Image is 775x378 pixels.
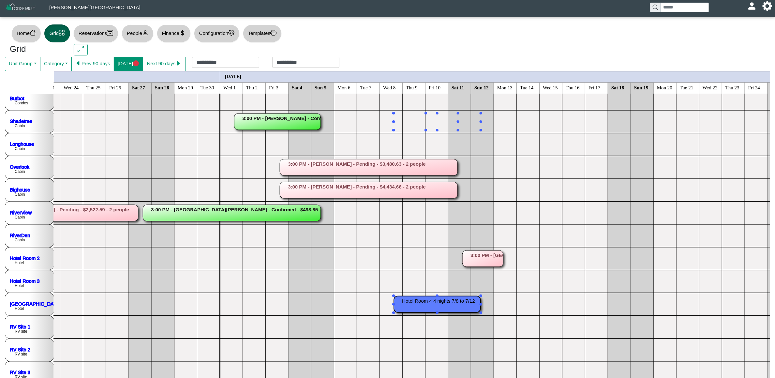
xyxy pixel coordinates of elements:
svg: printer [270,30,276,36]
a: Hotel Room 3 [10,278,40,283]
text: Tue 21 [680,85,694,90]
text: Cabin [15,169,25,174]
svg: arrows angle expand [78,46,84,52]
a: Bighouse [10,187,30,192]
text: Thu 2 [246,85,258,90]
text: Sat 27 [132,85,145,90]
input: Check out [272,57,339,68]
svg: caret left fill [75,60,82,67]
button: Next 90 dayscaret right fill [143,57,186,71]
text: Fri 17 [589,85,601,90]
text: Sat 11 [452,85,465,90]
button: caret left fillPrev 90 days [71,57,114,71]
button: Financecurrency dollar [157,24,191,42]
button: arrows angle expand [74,44,88,56]
text: Wed 15 [543,85,558,90]
a: RV Site 1 [10,324,30,329]
text: Fri 24 [749,85,761,90]
text: Cabin [15,124,25,128]
text: Tue 30 [201,85,215,90]
text: Hotel [15,306,24,311]
text: Cabin [15,192,25,197]
text: Thu 16 [566,85,580,90]
svg: gear [228,30,234,36]
svg: person [142,30,148,36]
text: Sat 18 [612,85,625,90]
text: Wed 22 [703,85,718,90]
input: Check in [192,57,259,68]
img: Z [5,3,36,14]
text: Sat 4 [292,85,303,90]
text: RV site [15,329,27,334]
svg: caret right fill [175,60,182,67]
text: [DATE] [225,73,242,79]
h3: Grid [10,44,64,54]
text: Mon 6 [338,85,351,90]
text: Wed 24 [64,85,79,90]
text: RV site [15,352,27,356]
svg: calendar2 check [107,30,113,36]
text: Thu 9 [406,85,418,90]
text: Tue 14 [520,85,534,90]
text: Sun 19 [634,85,649,90]
text: Cabin [15,146,25,151]
text: Hotel [15,283,24,288]
button: Homehouse [11,24,41,42]
text: Hotel [15,261,24,265]
text: Sun 12 [475,85,489,90]
svg: circle fill [133,60,139,67]
text: Mon 20 [657,85,673,90]
svg: house [30,30,36,36]
text: Cabin [15,215,25,219]
a: Overlook [10,164,30,169]
text: Mon 13 [498,85,513,90]
a: Hotel Room 2 [10,255,40,261]
text: Wed 1 [224,85,236,90]
text: Cabin [15,238,25,242]
button: Unit Group [5,57,40,71]
button: Peopleperson [122,24,153,42]
text: Wed 8 [383,85,396,90]
svg: gear fill [765,4,770,8]
text: Tue 7 [361,85,372,90]
a: RV Site 2 [10,346,30,352]
text: Sun 28 [155,85,170,90]
button: Gridgrid [44,24,70,42]
text: Thu 23 [726,85,740,90]
svg: person fill [750,4,754,8]
text: Sun 5 [315,85,327,90]
button: [DATE]circle fill [114,57,143,71]
text: Fri 10 [429,85,441,90]
svg: currency dollar [179,30,186,36]
a: [GEOGRAPHIC_DATA] 4 [10,301,65,306]
button: Templatesprinter [243,24,282,42]
text: Thu 25 [87,85,101,90]
svg: search [653,5,658,10]
text: Fri 26 [110,85,122,90]
a: Shadetree [10,118,32,124]
a: RV Site 3 [10,369,30,375]
a: Burbot [10,95,24,101]
button: Reservationscalendar2 check [73,24,118,42]
text: Fri 3 [269,85,279,90]
a: RiverView [10,209,32,215]
button: Configurationgear [194,24,240,42]
text: Mon 29 [178,85,193,90]
text: Condos [15,101,28,105]
button: Category [40,57,72,71]
svg: grid [59,30,65,36]
a: RiverDen [10,232,30,238]
a: Longhouse [10,141,34,146]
